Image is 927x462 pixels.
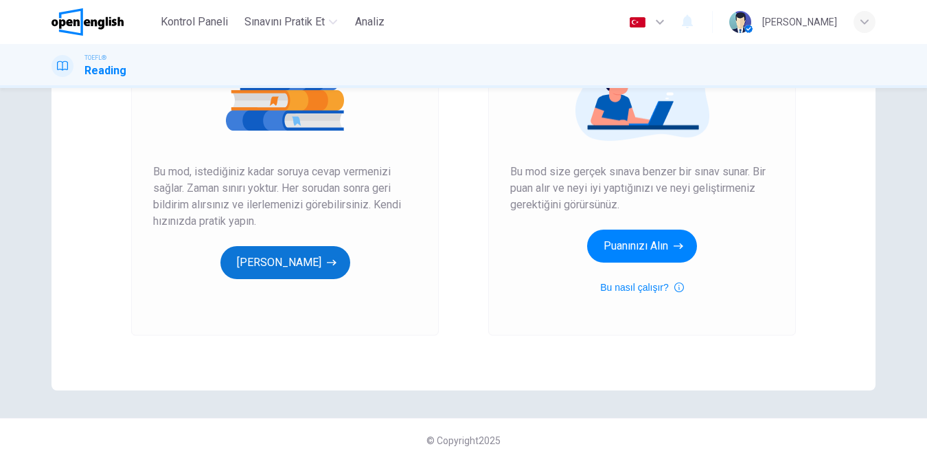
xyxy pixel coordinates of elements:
[84,53,106,63] span: TOEFL®
[587,230,697,263] button: Puanınızı Alın
[153,164,417,230] span: Bu mod, istediğiniz kadar soruya cevap vermenizi sağlar. Zaman sınırı yoktur. Her sorudan sonra g...
[244,14,325,30] span: Sınavını Pratik Et
[729,11,751,33] img: Profile picture
[161,14,228,30] span: Kontrol Paneli
[348,10,392,34] button: Analiz
[629,17,646,27] img: tr
[51,8,124,36] img: OpenEnglish logo
[155,10,233,34] button: Kontrol Paneli
[510,164,774,213] span: Bu mod size gerçek sınava benzer bir sınav sunar. Bir puan alır ve neyi iyi yaptığınızı ve neyi g...
[426,435,501,446] span: © Copyright 2025
[239,10,343,34] button: Sınavını Pratik Et
[84,63,126,79] h1: Reading
[355,14,385,30] span: Analiz
[762,14,837,30] div: [PERSON_NAME]
[220,246,350,279] button: [PERSON_NAME]
[51,8,155,36] a: OpenEnglish logo
[600,279,684,296] button: Bu nasıl çalışır?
